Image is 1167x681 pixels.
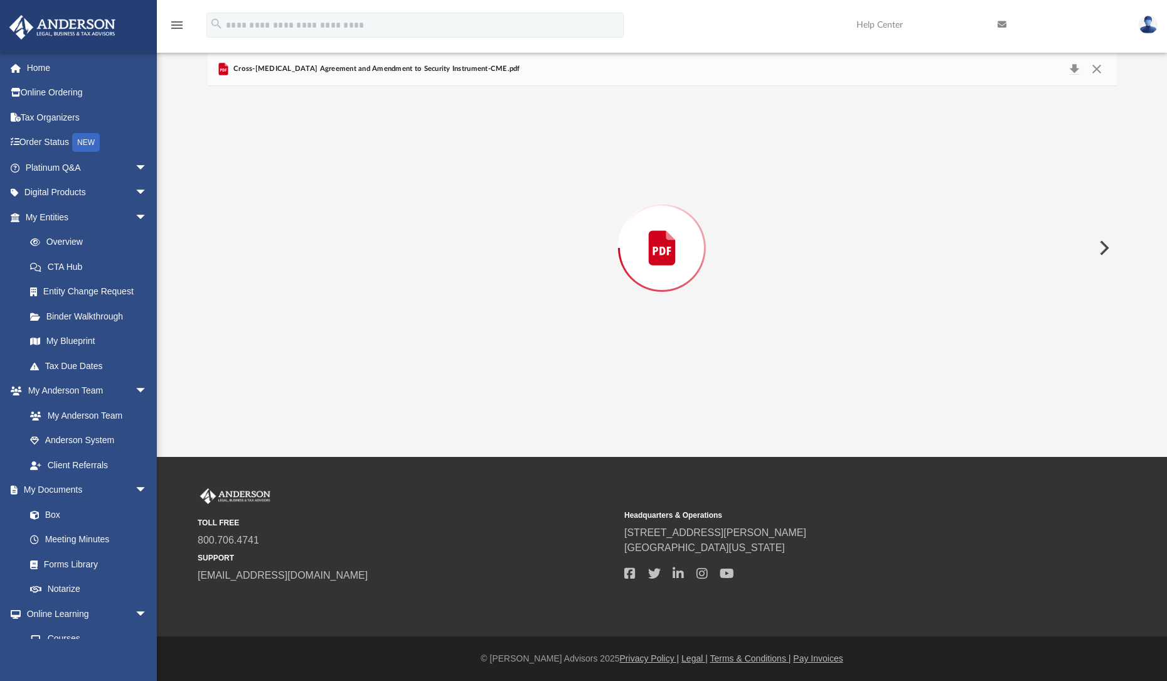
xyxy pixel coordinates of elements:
a: My Entitiesarrow_drop_down [9,205,166,230]
img: Anderson Advisors Platinum Portal [6,15,119,40]
div: © [PERSON_NAME] Advisors 2025 [157,652,1167,665]
a: Forms Library [18,552,154,577]
a: Platinum Q&Aarrow_drop_down [9,155,166,180]
a: My Blueprint [18,329,160,354]
a: My Anderson Teamarrow_drop_down [9,378,160,404]
a: Legal | [681,653,708,663]
a: Pay Invoices [793,653,843,663]
span: arrow_drop_down [135,478,160,503]
a: Client Referrals [18,453,160,478]
a: Terms & Conditions | [710,653,791,663]
a: Tax Due Dates [18,353,166,378]
a: Entity Change Request [18,279,166,304]
a: Digital Productsarrow_drop_down [9,180,166,205]
div: Preview [208,53,1117,410]
a: Binder Walkthrough [18,304,166,329]
a: Courses [18,626,160,652]
a: Box [18,502,154,527]
span: arrow_drop_down [135,155,160,181]
a: Home [9,55,166,80]
span: arrow_drop_down [135,205,160,230]
a: Privacy Policy | [620,653,679,663]
a: [STREET_ADDRESS][PERSON_NAME] [624,527,806,538]
div: NEW [72,133,100,152]
span: arrow_drop_down [135,378,160,404]
a: Anderson System [18,428,160,453]
span: Cross-[MEDICAL_DATA] Agreement and Amendment to Security Instrument-CME.pdf [231,63,520,75]
a: Order StatusNEW [9,130,166,156]
a: [GEOGRAPHIC_DATA][US_STATE] [624,542,785,553]
a: Tax Organizers [9,105,166,130]
button: Download [1063,60,1086,78]
button: Next File [1089,230,1117,265]
small: Headquarters & Operations [624,510,1042,521]
span: arrow_drop_down [135,601,160,627]
a: Meeting Minutes [18,527,160,552]
a: [EMAIL_ADDRESS][DOMAIN_NAME] [198,570,368,581]
i: menu [169,18,184,33]
a: menu [169,24,184,33]
a: Overview [18,230,166,255]
span: arrow_drop_down [135,180,160,206]
button: Close [1085,60,1108,78]
a: Online Learningarrow_drop_down [9,601,160,626]
img: User Pic [1139,16,1158,34]
a: My Documentsarrow_drop_down [9,478,160,503]
a: CTA Hub [18,254,166,279]
a: Online Ordering [9,80,166,105]
a: My Anderson Team [18,403,154,428]
i: search [210,17,223,31]
a: 800.706.4741 [198,535,259,545]
small: TOLL FREE [198,517,615,528]
img: Anderson Advisors Platinum Portal [198,488,273,505]
small: SUPPORT [198,552,615,564]
a: Notarize [18,577,160,602]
